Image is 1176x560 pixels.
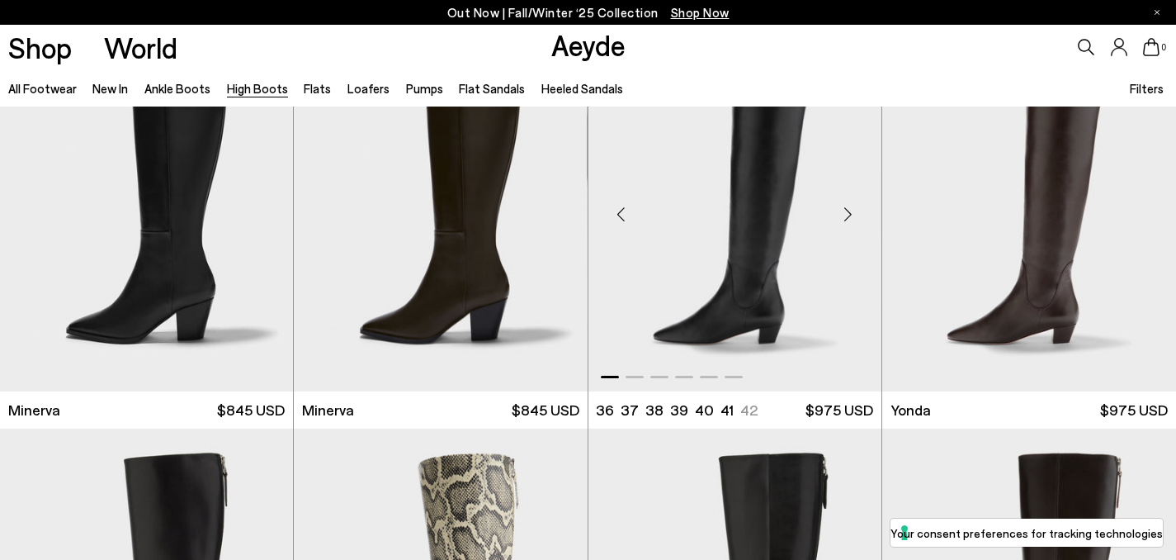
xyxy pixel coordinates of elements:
a: High Boots [227,81,288,96]
a: Heeled Sandals [541,81,623,96]
label: Your consent preferences for tracking technologies [890,524,1163,542]
span: $845 USD [217,400,285,420]
a: New In [92,81,128,96]
a: Loafers [347,81,390,96]
a: All Footwear [8,81,77,96]
li: 36 [596,400,614,420]
div: Next slide [824,189,873,239]
img: Minerva High Cowboy Boots [587,23,880,392]
li: 38 [645,400,664,420]
span: $975 USD [805,400,873,420]
img: Yonda Leather Over-Knee Boots [882,23,1176,392]
a: 6 / 6 1 / 6 2 / 6 3 / 6 4 / 6 5 / 6 6 / 6 1 / 6 Next slide Previous slide [294,23,587,392]
span: Minerva [302,400,354,420]
span: Yonda [890,400,931,420]
a: Pumps [406,81,443,96]
a: Flats [304,81,331,96]
div: 1 / 6 [294,23,587,392]
span: Minerva [8,400,60,420]
a: Minerva $845 USD [294,392,587,429]
p: Out Now | Fall/Winter ‘25 Collection [447,2,730,23]
a: Yonda $975 USD [882,392,1176,429]
li: 40 [695,400,714,420]
button: Your consent preferences for tracking technologies [890,519,1163,547]
a: Flat Sandals [459,81,525,96]
span: Navigate to /collections/new-in [671,5,730,20]
li: 41 [720,400,734,420]
img: Yonda Leather Over-Knee Boots [881,23,1174,392]
div: Previous slide [597,189,646,239]
a: Ankle Boots [144,81,210,96]
span: $975 USD [1100,400,1168,420]
span: Filters [1130,81,1164,96]
a: Aeyde [551,27,626,62]
a: 0 [1143,38,1159,56]
img: Yonda Leather Over-Knee Boots [588,23,881,392]
li: 37 [621,400,639,420]
div: 2 / 6 [881,23,1174,392]
span: 0 [1159,43,1168,52]
a: 36 37 38 39 40 41 42 $975 USD [588,392,881,429]
a: Shop [8,33,72,62]
div: 2 / 6 [587,23,880,392]
ul: variant [596,400,753,420]
li: 39 [670,400,688,420]
a: 6 / 6 1 / 6 2 / 6 3 / 6 4 / 6 5 / 6 6 / 6 1 / 6 Next slide Previous slide [588,23,881,392]
div: 1 / 6 [588,23,881,392]
span: $845 USD [512,400,579,420]
img: Minerva High Cowboy Boots [294,23,587,392]
a: World [104,33,177,62]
